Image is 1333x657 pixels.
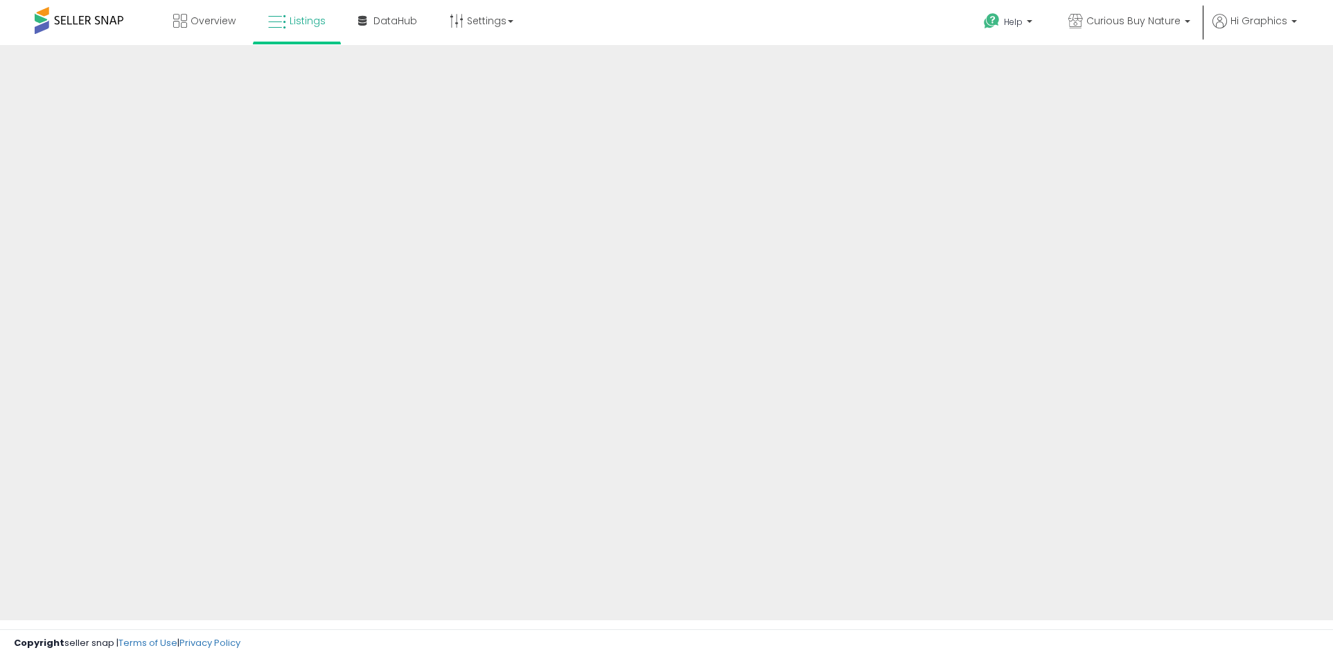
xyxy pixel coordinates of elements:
[1004,16,1023,28] span: Help
[1230,14,1287,28] span: Hi Graphics
[373,14,417,28] span: DataHub
[290,14,326,28] span: Listings
[973,2,1046,45] a: Help
[983,12,1000,30] i: Get Help
[1212,14,1297,45] a: Hi Graphics
[1086,14,1181,28] span: Curious Buy Nature
[191,14,236,28] span: Overview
